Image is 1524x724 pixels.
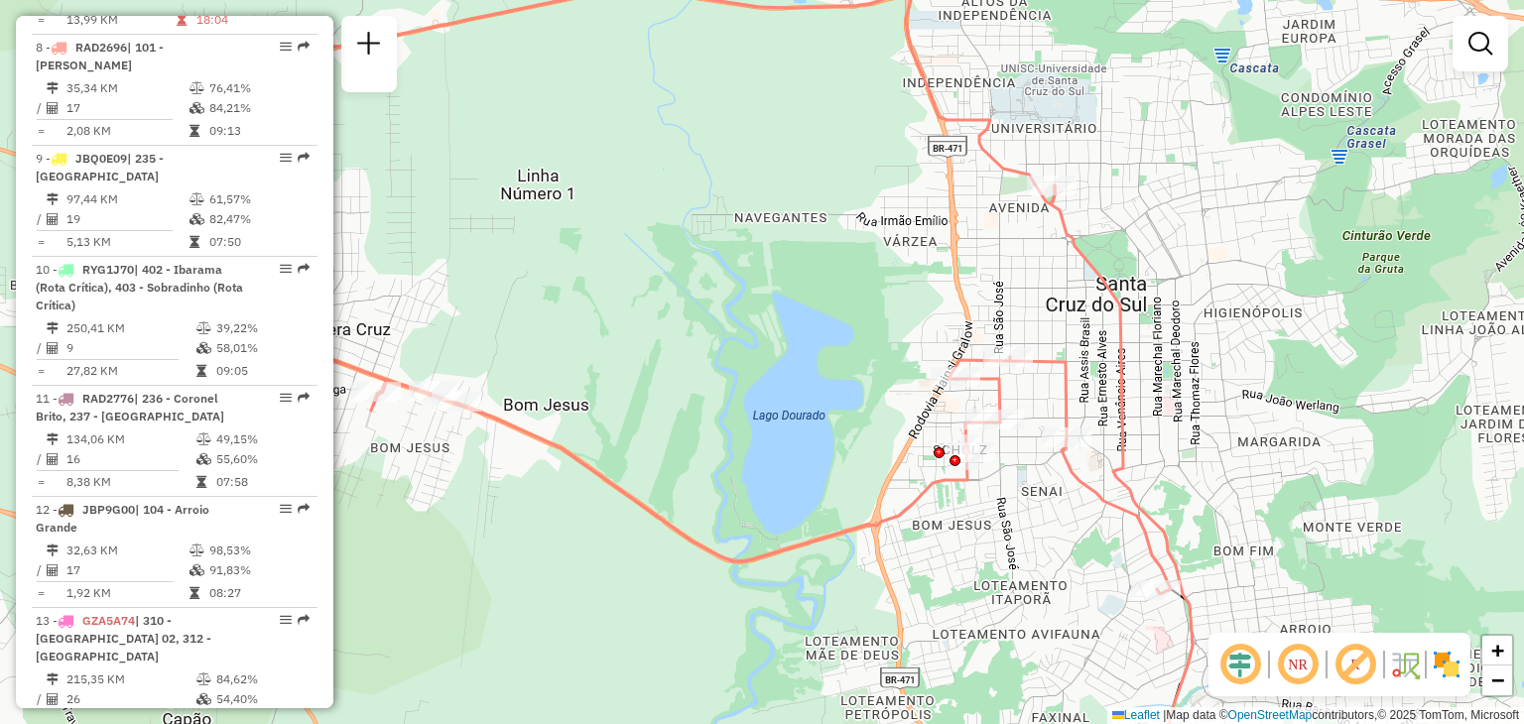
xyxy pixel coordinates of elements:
[280,614,292,626] em: Opções
[215,689,310,709] td: 54,40%
[75,40,127,55] span: RAD2696
[36,361,46,381] td: =
[47,322,59,334] i: Distância Total
[36,262,243,312] span: | 402 - Ibarama (Rota Crítica), 403 - Sobradinho (Rota Crítica)
[47,564,59,576] i: Total de Atividades
[47,213,59,225] i: Total de Atividades
[215,338,310,358] td: 58,01%
[215,318,310,338] td: 39,22%
[82,262,134,277] span: RYG1J70
[1491,638,1504,663] span: +
[349,24,389,68] a: Nova sessão e pesquisa
[190,544,204,556] i: % de utilização do peso
[82,502,135,517] span: JBP9G00
[65,560,189,580] td: 17
[196,322,211,334] i: % de utilização do peso
[65,232,189,252] td: 5,13 KM
[196,673,211,685] i: % de utilização do peso
[190,564,204,576] i: % de utilização da cubagem
[36,338,46,358] td: /
[215,361,310,381] td: 09:05
[47,433,59,445] i: Distância Total
[196,693,211,705] i: % de utilização da cubagem
[196,365,206,377] i: Tempo total em rota
[47,102,59,114] i: Total de Atividades
[208,583,309,603] td: 08:27
[65,472,195,492] td: 8,38 KM
[47,673,59,685] i: Distância Total
[1460,24,1500,63] a: Exibir filtros
[65,209,189,229] td: 19
[36,613,211,664] span: 13 -
[47,193,59,205] i: Distância Total
[196,433,211,445] i: % de utilização do peso
[1482,636,1512,665] a: Zoom in
[190,125,199,137] i: Tempo total em rota
[280,392,292,404] em: Opções
[47,544,59,556] i: Distância Total
[65,669,195,689] td: 215,35 KM
[65,338,195,358] td: 9
[36,689,46,709] td: /
[190,193,204,205] i: % de utilização do peso
[298,263,310,275] em: Rota exportada
[36,502,209,535] span: 12 -
[1228,708,1313,722] a: OpenStreetMap
[1482,665,1512,695] a: Zoom out
[215,429,310,449] td: 49,15%
[82,391,134,406] span: RAD2776
[65,429,195,449] td: 134,06 KM
[65,121,189,141] td: 2,08 KM
[196,342,211,354] i: % de utilização da cubagem
[1332,641,1379,688] span: Exibir rótulo
[208,78,309,98] td: 76,41%
[280,503,292,515] em: Opções
[280,263,292,275] em: Opções
[1112,708,1160,722] a: Leaflet
[196,453,211,465] i: % de utilização da cubagem
[75,151,127,166] span: JBQ0E09
[215,472,310,492] td: 07:58
[36,121,46,141] td: =
[280,152,292,164] em: Opções
[36,209,46,229] td: /
[190,236,199,248] i: Tempo total em rota
[215,669,310,689] td: 84,62%
[65,189,189,209] td: 97,44 KM
[298,614,310,626] em: Rota exportada
[36,391,224,423] span: 11 -
[36,10,46,30] td: =
[47,453,59,465] i: Total de Atividades
[36,472,46,492] td: =
[1431,649,1462,680] img: Exibir/Ocultar setores
[208,121,309,141] td: 09:13
[298,392,310,404] em: Rota exportada
[208,98,309,118] td: 84,21%
[65,583,189,603] td: 1,92 KM
[36,583,46,603] td: =
[1107,707,1524,724] div: Map data © contributors,© 2025 TomTom, Microsoft
[82,613,135,628] span: GZA5A74
[1274,641,1322,688] span: Ocultar NR
[208,189,309,209] td: 61,57%
[65,98,189,118] td: 17
[208,209,309,229] td: 82,47%
[36,613,211,664] span: | 310 - [GEOGRAPHIC_DATA] 02, 312 - [GEOGRAPHIC_DATA]
[65,689,195,709] td: 26
[298,503,310,515] em: Rota exportada
[1216,641,1264,688] span: Ocultar deslocamento
[36,40,164,72] span: 8 -
[190,587,199,599] i: Tempo total em rota
[1389,649,1421,680] img: Fluxo de ruas
[65,318,195,338] td: 250,41 KM
[190,213,204,225] i: % de utilização da cubagem
[208,232,309,252] td: 07:50
[280,41,292,53] em: Opções
[190,82,204,94] i: % de utilização do peso
[47,693,59,705] i: Total de Atividades
[215,449,310,469] td: 55,60%
[190,102,204,114] i: % de utilização da cubagem
[1163,708,1166,722] span: |
[36,232,46,252] td: =
[47,342,59,354] i: Total de Atividades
